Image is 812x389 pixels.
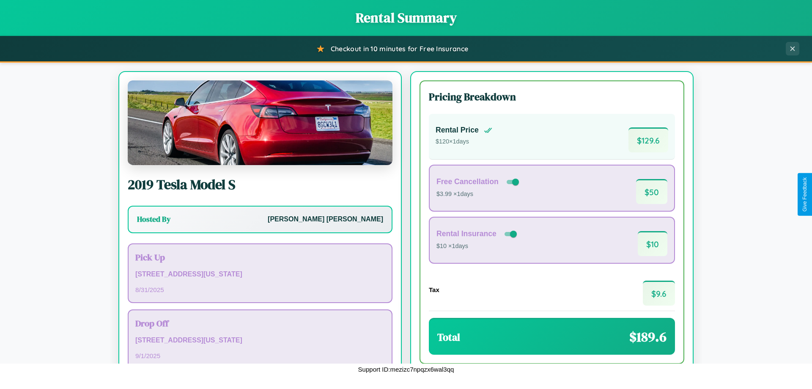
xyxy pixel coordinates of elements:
h4: Rental Price [436,126,479,135]
span: $ 129.6 [628,127,668,152]
h4: Tax [429,286,439,293]
p: Support ID: mezizc7npqzx6wal3qq [358,364,454,375]
p: [STREET_ADDRESS][US_STATE] [135,334,385,347]
h3: Pricing Breakdown [429,90,675,104]
div: Give Feedback [802,177,808,212]
h1: Rental Summary [8,8,804,27]
span: $ 189.6 [629,328,667,346]
span: $ 50 [636,179,667,204]
h3: Drop Off [135,317,385,329]
p: $10 × 1 days [436,241,518,252]
h4: Free Cancellation [436,177,499,186]
p: 9 / 1 / 2025 [135,350,385,361]
img: Tesla Model S [128,80,392,165]
p: [STREET_ADDRESS][US_STATE] [135,268,385,281]
p: 8 / 31 / 2025 [135,284,385,295]
p: [PERSON_NAME] [PERSON_NAME] [268,213,383,226]
p: $3.99 × 1 days [436,189,521,200]
span: Checkout in 10 minutes for Free Insurance [331,44,468,53]
h3: Pick Up [135,251,385,263]
h3: Total [437,330,460,344]
span: $ 9.6 [643,281,675,306]
h2: 2019 Tesla Model S [128,175,392,194]
h3: Hosted By [137,214,170,224]
h4: Rental Insurance [436,229,497,238]
p: $ 120 × 1 days [436,136,492,147]
span: $ 10 [638,231,667,256]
